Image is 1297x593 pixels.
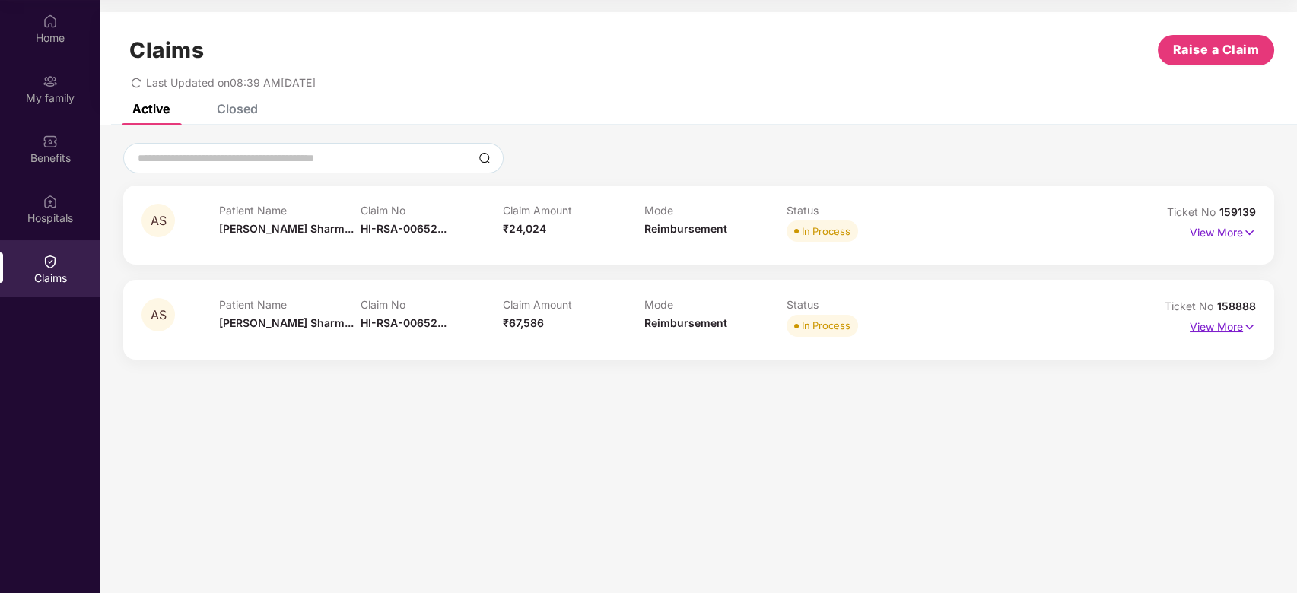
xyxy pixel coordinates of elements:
span: AS [151,309,167,322]
p: Claim No [361,298,503,311]
span: AS [151,214,167,227]
span: [PERSON_NAME] Sharm... [219,222,354,235]
div: Active [132,101,170,116]
p: Mode [644,204,787,217]
p: Status [787,298,929,311]
img: svg+xml;base64,PHN2ZyBpZD0iU2VhcmNoLTMyeDMyIiB4bWxucz0iaHR0cDovL3d3dy53My5vcmcvMjAwMC9zdmciIHdpZH... [478,152,491,164]
span: HI-RSA-00652... [361,316,447,329]
div: In Process [802,318,850,333]
button: Raise a Claim [1158,35,1274,65]
p: Claim Amount [503,204,645,217]
span: Ticket No [1167,205,1219,218]
p: Status [787,204,929,217]
p: Patient Name [219,298,361,311]
span: Last Updated on 08:39 AM[DATE] [146,76,316,89]
span: HI-RSA-00652... [361,222,447,235]
span: redo [131,76,141,89]
h1: Claims [129,37,204,63]
div: In Process [802,224,850,239]
img: svg+xml;base64,PHN2ZyB4bWxucz0iaHR0cDovL3d3dy53My5vcmcvMjAwMC9zdmciIHdpZHRoPSIxNyIgaGVpZ2h0PSIxNy... [1243,224,1256,241]
img: svg+xml;base64,PHN2ZyBpZD0iSG9zcGl0YWxzIiB4bWxucz0iaHR0cDovL3d3dy53My5vcmcvMjAwMC9zdmciIHdpZHRoPS... [43,194,58,209]
span: 159139 [1219,205,1256,218]
p: View More [1190,315,1256,335]
img: svg+xml;base64,PHN2ZyB4bWxucz0iaHR0cDovL3d3dy53My5vcmcvMjAwMC9zdmciIHdpZHRoPSIxNyIgaGVpZ2h0PSIxNy... [1243,319,1256,335]
p: Claim Amount [503,298,645,311]
p: Mode [644,298,787,311]
img: svg+xml;base64,PHN2ZyBpZD0iQmVuZWZpdHMiIHhtbG5zPSJodHRwOi8vd3d3LnczLm9yZy8yMDAwL3N2ZyIgd2lkdGg9Ij... [43,134,58,149]
p: Claim No [361,204,503,217]
img: svg+xml;base64,PHN2ZyBpZD0iSG9tZSIgeG1sbnM9Imh0dHA6Ly93d3cudzMub3JnLzIwMDAvc3ZnIiB3aWR0aD0iMjAiIG... [43,14,58,29]
span: Raise a Claim [1173,40,1260,59]
img: svg+xml;base64,PHN2ZyBpZD0iQ2xhaW0iIHhtbG5zPSJodHRwOi8vd3d3LnczLm9yZy8yMDAwL3N2ZyIgd2lkdGg9IjIwIi... [43,254,58,269]
span: ₹67,586 [503,316,544,329]
span: Reimbursement [644,222,727,235]
span: 158888 [1217,300,1256,312]
p: View More [1190,220,1256,241]
img: svg+xml;base64,PHN2ZyB3aWR0aD0iMjAiIGhlaWdodD0iMjAiIHZpZXdCb3g9IjAgMCAyMCAyMCIgZmlsbD0ibm9uZSIgeG... [43,74,58,89]
span: Ticket No [1165,300,1217,312]
span: Reimbursement [644,316,727,329]
div: Closed [217,101,258,116]
span: [PERSON_NAME] Sharm... [219,316,354,329]
p: Patient Name [219,204,361,217]
span: ₹24,024 [503,222,546,235]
